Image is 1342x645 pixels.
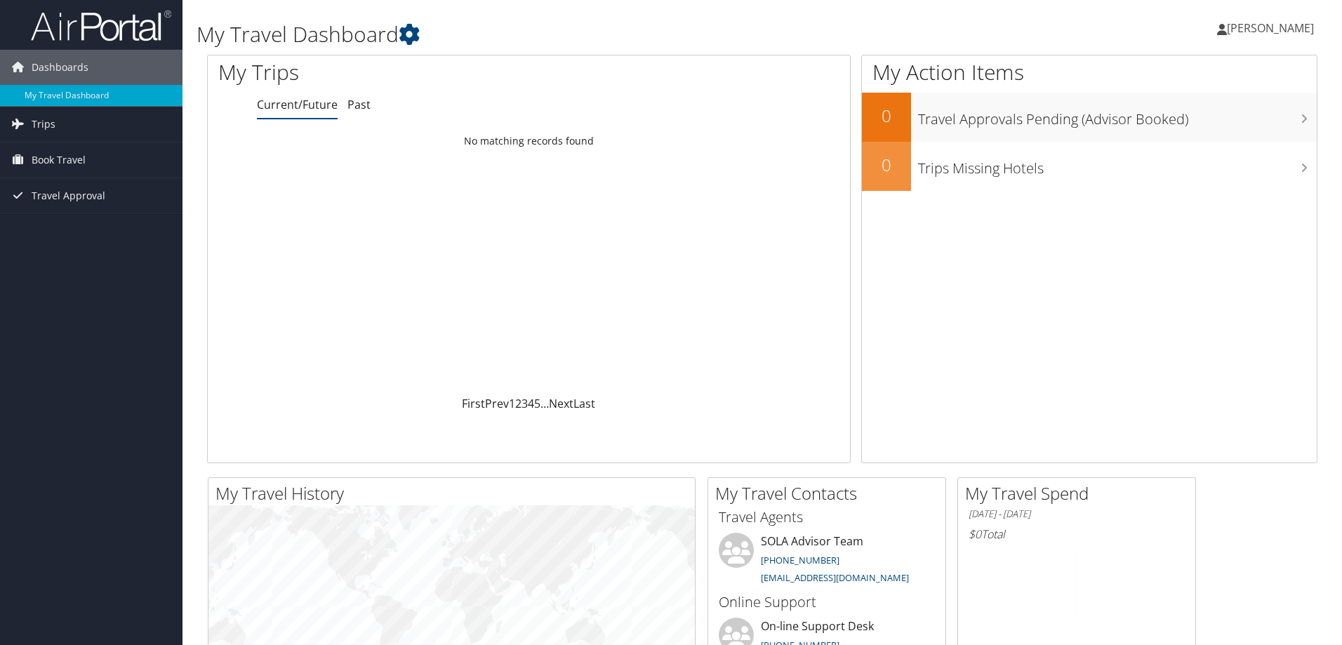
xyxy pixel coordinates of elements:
[32,142,86,178] span: Book Travel
[218,58,572,87] h1: My Trips
[862,93,1317,142] a: 0Travel Approvals Pending (Advisor Booked)
[347,97,371,112] a: Past
[215,481,695,505] h2: My Travel History
[969,526,1185,542] h6: Total
[712,533,942,590] li: SOLA Advisor Team
[534,396,540,411] a: 5
[31,9,171,42] img: airportal-logo.png
[965,481,1195,505] h2: My Travel Spend
[257,97,338,112] a: Current/Future
[515,396,521,411] a: 2
[32,50,88,85] span: Dashboards
[549,396,573,411] a: Next
[715,481,945,505] h2: My Travel Contacts
[462,396,485,411] a: First
[761,571,909,584] a: [EMAIL_ADDRESS][DOMAIN_NAME]
[540,396,549,411] span: …
[521,396,528,411] a: 3
[862,142,1317,191] a: 0Trips Missing Hotels
[197,20,951,49] h1: My Travel Dashboard
[969,526,981,542] span: $0
[1227,20,1314,36] span: [PERSON_NAME]
[528,396,534,411] a: 4
[32,107,55,142] span: Trips
[918,152,1317,178] h3: Trips Missing Hotels
[862,104,911,128] h2: 0
[719,507,935,527] h3: Travel Agents
[485,396,509,411] a: Prev
[719,592,935,612] h3: Online Support
[862,153,911,177] h2: 0
[1217,7,1328,49] a: [PERSON_NAME]
[862,58,1317,87] h1: My Action Items
[918,102,1317,129] h3: Travel Approvals Pending (Advisor Booked)
[761,554,839,566] a: [PHONE_NUMBER]
[32,178,105,213] span: Travel Approval
[969,507,1185,521] h6: [DATE] - [DATE]
[573,396,595,411] a: Last
[509,396,515,411] a: 1
[208,128,850,154] td: No matching records found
